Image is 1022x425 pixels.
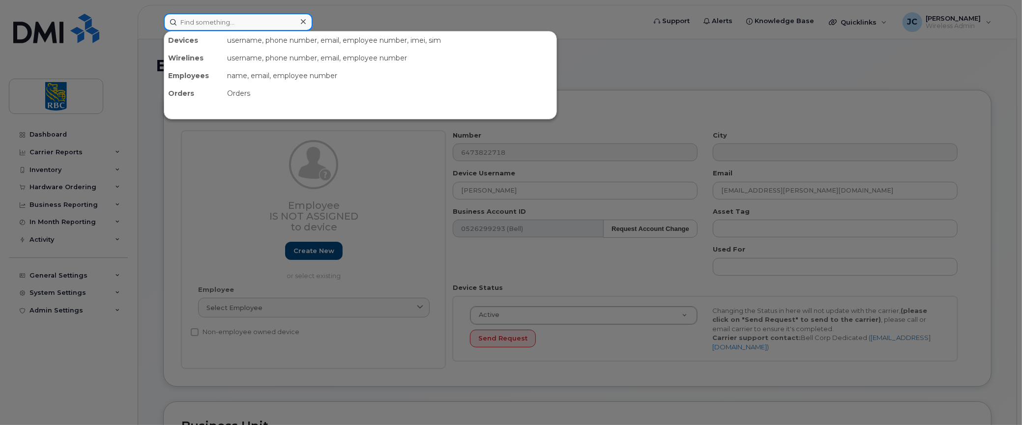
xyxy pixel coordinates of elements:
div: Employees [164,67,223,85]
div: Devices [164,31,223,49]
div: Wirelines [164,49,223,67]
div: name, email, employee number [223,67,556,85]
div: username, phone number, email, employee number, imei, sim [223,31,556,49]
div: username, phone number, email, employee number [223,49,556,67]
div: Orders [223,85,556,102]
div: Orders [164,85,223,102]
